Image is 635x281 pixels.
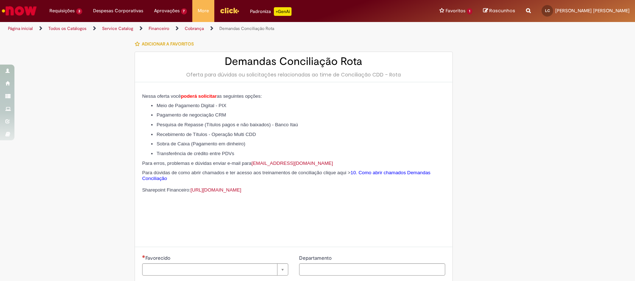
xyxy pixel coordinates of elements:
span: Meio de Pagamento Digital - PIX [157,103,226,108]
div: Oferta para dúvidas ou solicitações relacionadas ao time de Conciliação CDD - Rota [142,71,445,78]
img: click_logo_yellow_360x200.png [220,5,239,16]
a: [URL][DOMAIN_NAME] [190,187,241,193]
a: Página inicial [8,26,33,31]
a: Financeiro [149,26,169,31]
span: Transferência de crédito entre PDVs [157,151,234,156]
span: 7 [181,8,187,14]
div: Padroniza [250,7,292,16]
span: 3 [76,8,82,14]
span: Para erros, problemas e dúvidas enviar e-mail para [142,161,333,166]
span: Necessários [142,255,145,258]
span: Despesas Corporativas [93,7,143,14]
span: 1 [467,8,472,14]
a: Service Catalog [102,26,133,31]
p: +GenAi [274,7,292,16]
span: LC [545,8,550,13]
span: [PERSON_NAME] [PERSON_NAME] [555,8,630,14]
input: Departamento [299,263,445,276]
a: [EMAIL_ADDRESS][DOMAIN_NAME] [251,161,333,166]
button: Adicionar a Favoritos [135,36,198,52]
span: Requisições [49,7,75,14]
span: Aprovações [154,7,180,14]
span: Adicionar a Favoritos [142,41,194,47]
a: 10. Como abrir chamados Demandas Conciliação [142,170,430,181]
a: Rascunhos [483,8,515,14]
span: More [198,7,209,14]
span: Necessários - Favorecido [145,255,172,261]
span: Departamento [299,255,333,261]
span: poderá solicitar [181,93,216,99]
a: Demandas Conciliação Rota [219,26,274,31]
h2: Demandas Conciliação Rota [142,56,445,67]
span: Recebimento de Títulos - Operação Multi CDD [157,132,256,137]
span: Favoritos [446,7,465,14]
span: Pesquisa de Repasse (Títulos pagos e não baixados) - Banco Itaú [157,122,298,127]
span: Pagamento de negociação CRM [157,112,226,118]
span: Rascunhos [489,7,515,14]
a: Limpar campo Favorecido [142,263,288,276]
span: Para dúvidas de como abrir chamados e ter acesso aos treinamentos de conciliação clique aqui > Sh... [142,170,430,193]
img: ServiceNow [1,4,38,18]
a: Cobrança [185,26,204,31]
ul: Trilhas de página [5,22,418,35]
span: Nessa oferta você [142,93,181,99]
span: Sobra de Caixa (Pagamento em dinheiro) [157,141,245,146]
a: Todos os Catálogos [48,26,87,31]
span: as seguintes opções: [217,93,262,99]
